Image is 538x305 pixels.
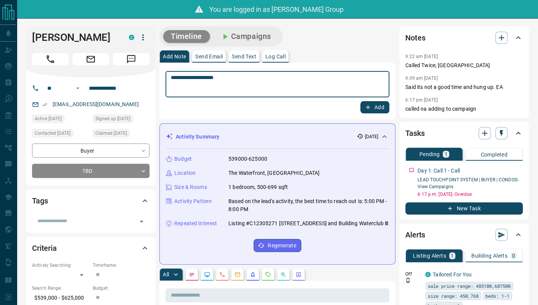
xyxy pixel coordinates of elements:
p: Listing #C12305271 [STREET_ADDRESS] and Building Waterclub Ⅲ [228,219,389,228]
svg: Requests [265,271,271,278]
button: Open [73,84,82,93]
h2: Tags [32,195,48,207]
span: Message [113,53,149,65]
p: 1 [451,253,454,258]
svg: Calls [219,271,225,278]
p: Actively Searching: [32,262,89,269]
div: Tags [32,192,149,210]
svg: Notes [189,271,195,278]
div: Tasks [405,124,523,142]
div: condos.ca [129,35,134,40]
p: Called Twice, [GEOGRAPHIC_DATA] [405,61,523,69]
span: Claimed [DATE] [95,129,127,137]
p: 6:17 p.m. [DATE] - Overdue [418,191,523,198]
p: 9:22 am [DATE] [405,54,438,59]
p: Listing Alerts [413,253,446,258]
p: Budget: [93,285,149,292]
span: Signed up [DATE] [95,115,130,123]
div: Wed Aug 06 2025 [32,115,89,125]
a: LEAD TOUCHPOINT SYSTEM | BUYER | CONDOS- View Campaigns [418,177,519,189]
p: Add Note [163,54,186,59]
div: Notes [405,29,523,47]
p: 9:09 am [DATE] [405,76,438,81]
button: Campaigns [213,30,279,43]
button: Open [136,216,147,227]
span: sale price range: 485100,687500 [428,282,511,290]
p: Send Text [232,54,256,59]
p: Timeframe: [93,262,149,269]
p: Completed [480,152,507,157]
div: Wed Aug 06 2025 [93,129,149,140]
div: Buyer [32,144,149,158]
button: Add [360,101,389,113]
p: Off [405,271,421,278]
h2: Tasks [405,127,424,139]
a: [EMAIL_ADDRESS][DOMAIN_NAME] [53,101,139,107]
svg: Lead Browsing Activity [204,271,210,278]
div: Wed Aug 06 2025 [93,115,149,125]
p: Pending [419,152,440,157]
p: Based on the lead's activity, the best time to reach out is: 5:00 PM - 8:00 PM [228,197,389,213]
h1: [PERSON_NAME] [32,31,117,44]
p: The Waterfront, [GEOGRAPHIC_DATA] [228,169,320,177]
div: Activity Summary[DATE] [166,130,389,144]
svg: Listing Alerts [250,271,256,278]
h2: Alerts [405,229,425,241]
p: Size & Rooms [174,183,207,191]
p: Log Call [265,54,286,59]
span: Email [72,53,109,65]
p: 1 bedroom, 500-699 sqft [228,183,288,191]
span: Contacted [DATE] [35,129,71,137]
p: Said its not a good time and hung up. EA [405,83,523,91]
svg: Email Verified [42,102,47,107]
p: [DATE] [365,133,378,140]
p: Building Alerts [471,253,507,258]
p: 1 [444,152,447,157]
p: Activity Pattern [174,197,212,205]
p: Send Email [195,54,223,59]
span: size range: 450,768 [428,292,479,300]
p: 6:17 pm [DATE] [405,97,438,103]
span: beds: 1-1 [485,292,509,300]
span: You are logged in as [PERSON_NAME] Group [209,5,344,13]
div: Criteria [32,239,149,257]
p: Budget [174,155,192,163]
div: condos.ca [425,272,430,277]
p: 539000-625000 [228,155,267,163]
button: Regenerate [254,239,301,252]
svg: Opportunities [280,271,286,278]
span: Active [DATE] [35,115,62,123]
button: New Task [405,202,523,215]
p: Repeated Interest [174,219,217,228]
div: Alerts [405,226,523,244]
h2: Criteria [32,242,57,254]
svg: Push Notification Only [405,278,411,283]
p: 0 [512,253,515,258]
svg: Agent Actions [295,271,302,278]
svg: Emails [234,271,241,278]
h2: Notes [405,32,425,44]
span: Call [32,53,69,65]
p: All [163,272,169,277]
a: Tailored For You [433,271,472,278]
p: $539,000 - $625,000 [32,292,89,304]
div: Wed Aug 06 2025 [32,129,89,140]
p: called na adding to campaign [405,105,523,113]
p: Location [174,169,196,177]
p: Day 1: Call 1 - Call [418,167,460,175]
p: Search Range: [32,285,89,292]
button: Timeline [163,30,210,43]
div: TBD [32,164,149,178]
p: Activity Summary [176,133,219,141]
